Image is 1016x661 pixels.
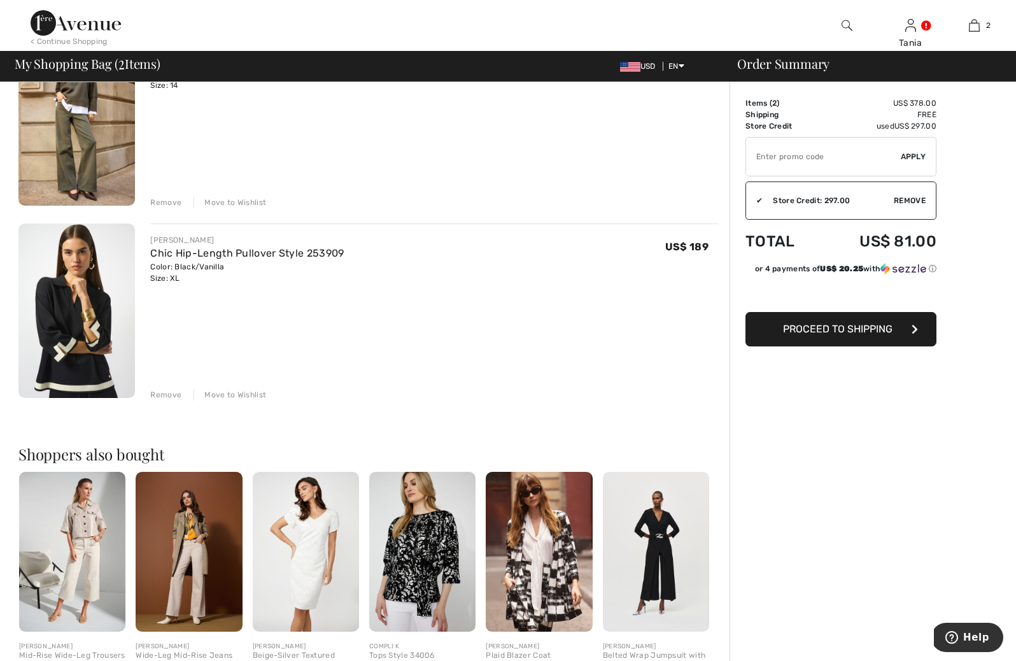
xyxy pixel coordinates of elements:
[668,62,684,71] span: EN
[18,224,135,399] img: Chic Hip-Length Pullover Style 253909
[746,195,763,206] div: ✔
[879,36,942,50] div: Tania
[19,642,125,651] div: [PERSON_NAME]
[755,263,936,274] div: or 4 payments of with
[150,247,344,259] a: Chic Hip-Length Pullover Style 253909
[746,138,901,176] input: Promo code
[136,472,242,632] img: Wide-Leg Mid-Rise Jeans Style 253950
[369,642,476,651] div: COMPLI K
[969,18,980,33] img: My Bag
[894,195,926,206] span: Remove
[620,62,640,72] img: US Dollar
[745,120,820,132] td: Store Credit
[603,472,709,632] img: Belted Wrap Jumpsuit with V-Neck Style 243079
[194,197,266,208] div: Move to Wishlist
[842,18,852,33] img: search the website
[486,642,592,651] div: [PERSON_NAME]
[783,323,893,335] span: Proceed to Shipping
[905,18,916,33] img: My Info
[820,264,863,273] span: US$ 20.25
[763,195,894,206] div: Store Credit: 297.00
[745,109,820,120] td: Shipping
[253,472,359,632] img: Beige-Silver Textured V-Neck Sheath Dress Style 258124
[369,651,476,660] div: Tops Style 34006
[820,120,936,132] td: used
[772,99,777,108] span: 2
[722,57,1008,70] div: Order Summary
[118,54,125,71] span: 2
[745,220,820,263] td: Total
[136,642,242,651] div: [PERSON_NAME]
[745,279,936,308] iframe: PayPal-paypal
[150,389,181,401] div: Remove
[820,109,936,120] td: Free
[19,472,125,632] img: Mid-Rise Wide-Leg Trousers Style 252914
[986,20,991,31] span: 2
[934,623,1003,655] iframe: Opens a widget where you can find more information
[745,312,936,346] button: Proceed to Shipping
[905,19,916,31] a: Sign In
[745,263,936,279] div: or 4 payments ofUS$ 20.25withSezzle Click to learn more about Sezzle
[894,122,936,131] span: US$ 297.00
[603,642,709,651] div: [PERSON_NAME]
[901,151,926,162] span: Apply
[486,472,592,632] img: Plaid Blazer Coat Style 253017
[31,36,108,47] div: < Continue Shopping
[820,97,936,109] td: US$ 378.00
[880,263,926,274] img: Sezzle
[150,261,344,284] div: Color: Black/Vanilla Size: XL
[820,220,936,263] td: US$ 81.00
[253,642,359,651] div: [PERSON_NAME]
[745,97,820,109] td: Items ( )
[31,10,121,36] img: 1ère Avenue
[15,57,160,70] span: My Shopping Bag ( Items)
[150,234,344,246] div: [PERSON_NAME]
[369,472,476,632] img: Compli K Tops Style 34006
[18,31,135,206] img: Wide-Leg Mid-Rise Jeans Style 253950
[665,241,709,253] span: US$ 189
[150,197,181,208] div: Remove
[194,389,266,401] div: Move to Wishlist
[943,18,1005,33] a: 2
[620,62,661,71] span: USD
[18,446,719,462] h2: Shoppers also bought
